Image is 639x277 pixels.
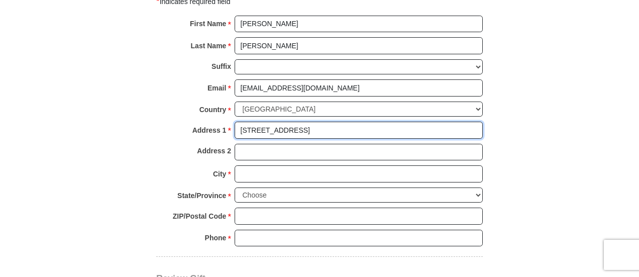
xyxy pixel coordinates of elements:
strong: ZIP/Postal Code [173,209,227,223]
strong: Address 1 [192,123,227,137]
strong: Address 2 [197,144,231,158]
strong: First Name [190,17,226,31]
strong: Last Name [191,39,227,53]
strong: Phone [205,231,227,245]
strong: Suffix [211,59,231,73]
strong: Country [199,103,227,117]
strong: Email [207,81,226,95]
strong: City [213,167,226,181]
strong: State/Province [177,189,226,203]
